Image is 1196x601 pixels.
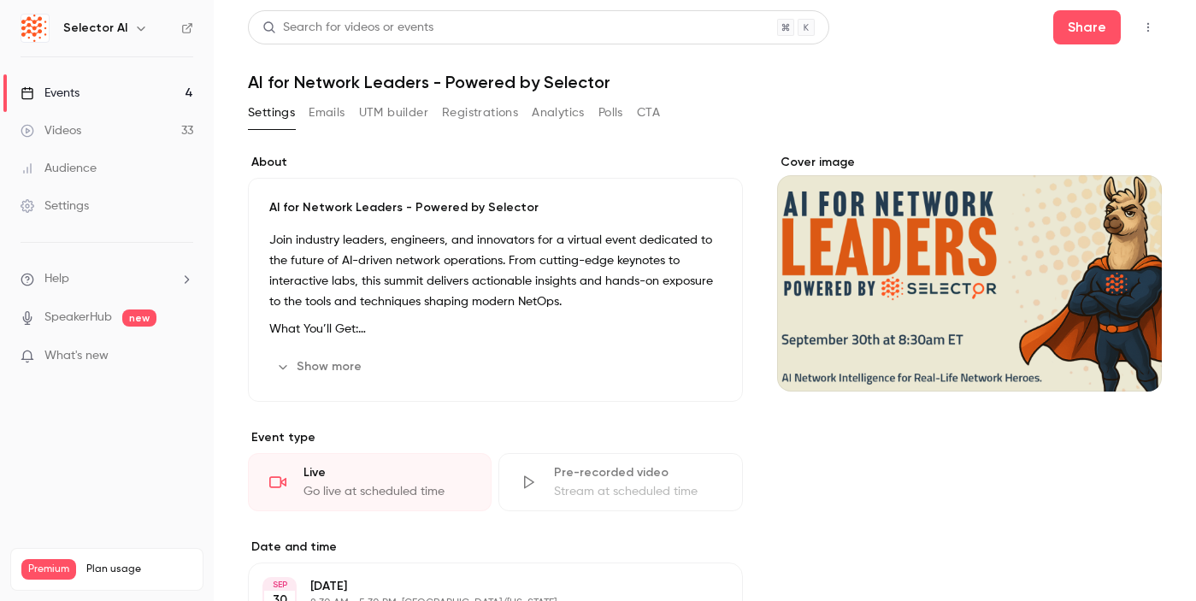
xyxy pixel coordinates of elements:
[44,309,112,327] a: SpeakerHub
[498,453,742,511] div: Pre-recorded videoStream at scheduled time
[86,563,192,576] span: Plan usage
[1053,10,1121,44] button: Share
[269,199,722,216] p: AI for Network Leaders - Powered by Selector
[310,578,652,595] p: [DATE]
[21,270,193,288] li: help-dropdown-opener
[21,15,49,42] img: Selector AI
[532,99,585,127] button: Analytics
[122,309,156,327] span: new
[21,197,89,215] div: Settings
[554,483,721,500] div: Stream at scheduled time
[248,99,295,127] button: Settings
[269,319,722,339] p: What You’ll Get:
[44,347,109,365] span: What's new
[269,353,372,380] button: Show more
[21,122,81,139] div: Videos
[554,464,721,481] div: Pre-recorded video
[63,20,127,37] h6: Selector AI
[21,160,97,177] div: Audience
[777,154,1162,171] label: Cover image
[264,579,295,591] div: SEP
[309,99,345,127] button: Emails
[21,559,76,580] span: Premium
[303,464,470,481] div: Live
[248,429,743,446] p: Event type
[248,72,1162,92] h1: AI for Network Leaders - Powered by Selector
[44,270,69,288] span: Help
[262,19,433,37] div: Search for videos or events
[777,154,1162,392] section: Cover image
[637,99,660,127] button: CTA
[248,154,743,171] label: About
[248,453,492,511] div: LiveGo live at scheduled time
[269,230,722,312] p: Join industry leaders, engineers, and innovators for a virtual event dedicated to the future of A...
[598,99,623,127] button: Polls
[21,85,80,102] div: Events
[248,539,743,556] label: Date and time
[173,349,193,364] iframe: Noticeable Trigger
[442,99,518,127] button: Registrations
[359,99,428,127] button: UTM builder
[303,483,470,500] div: Go live at scheduled time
